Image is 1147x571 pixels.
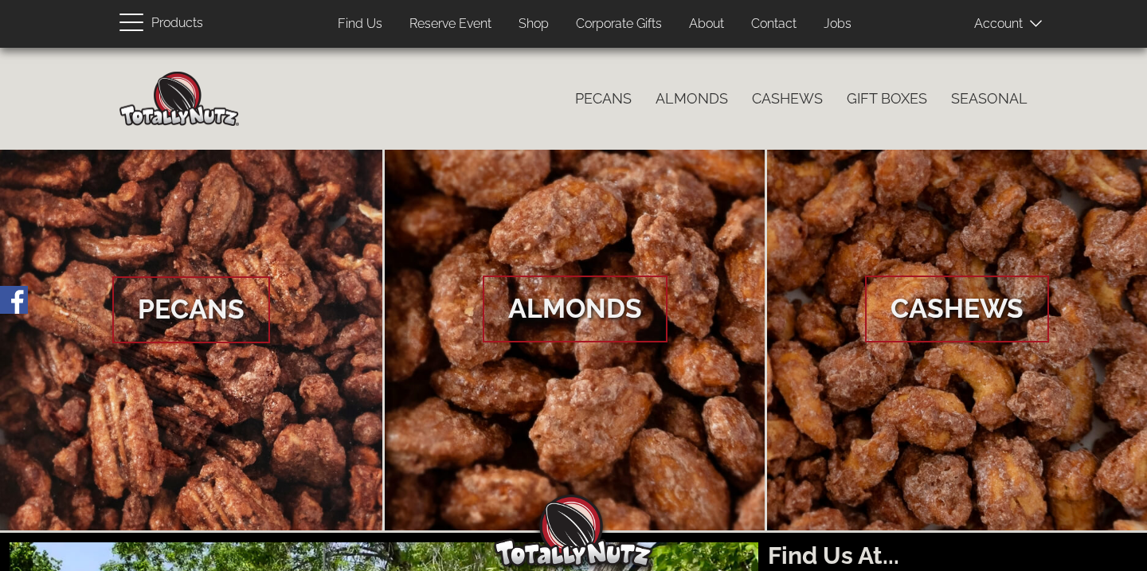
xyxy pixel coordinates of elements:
a: Find Us [326,9,394,40]
img: Home [119,72,239,126]
a: Pecans [563,82,644,115]
span: Products [151,12,203,35]
h2: Find Us At... [768,542,1137,569]
a: Shop [507,9,561,40]
a: Corporate Gifts [564,9,674,40]
a: Seasonal [939,82,1039,115]
a: Contact [739,9,808,40]
span: Almonds [483,276,667,342]
span: Pecans [112,276,270,343]
a: Almonds [644,82,740,115]
a: Jobs [812,9,863,40]
img: Totally Nutz Logo [494,495,653,567]
a: Reserve Event [397,9,503,40]
a: About [677,9,736,40]
a: Gift Boxes [835,82,939,115]
span: Cashews [865,276,1049,342]
a: Almonds [385,150,765,530]
a: Cashews [740,82,835,115]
